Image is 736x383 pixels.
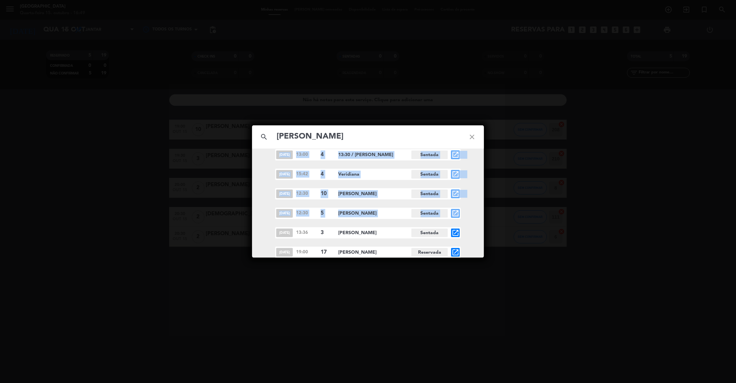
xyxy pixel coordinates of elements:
span: Sentada [411,229,448,237]
span: Sentada [411,190,448,198]
span: [DATE] [276,248,293,257]
span: 19:00 [296,249,317,256]
span: 15:42 [296,171,317,178]
i: open_in_new [451,170,459,178]
span: [DATE] [276,209,293,218]
span: 3 [321,229,333,237]
span: 4 [321,170,333,179]
span: Veridiana [338,171,411,178]
span: Reservada [411,248,448,257]
span: [PERSON_NAME] [338,249,411,256]
i: search [252,125,276,149]
span: Sentada [411,170,448,179]
span: [DATE] [276,170,293,179]
i: open_in_new [451,209,459,217]
span: 12:30 [296,210,317,217]
i: open_in_new [451,248,459,256]
span: [PERSON_NAME] [338,229,411,237]
span: 10 [321,190,333,198]
span: 5 [321,209,333,218]
i: open_in_new [451,229,459,237]
span: [DATE] [276,190,293,198]
span: Sentada [411,209,448,218]
i: open_in_new [451,151,459,159]
i: open_in_new [451,190,459,198]
span: [DATE] [276,150,293,159]
span: [PERSON_NAME] [338,210,411,217]
span: [PERSON_NAME] [338,190,411,198]
span: 12:30 [296,190,317,197]
span: Sentada [411,150,448,159]
span: 13:30 / [PERSON_NAME] [338,151,411,159]
i: close [460,125,484,149]
span: 13:36 [296,229,317,236]
span: [DATE] [276,229,293,237]
input: Pesquisar reservas [276,130,460,144]
span: 13:00 [296,151,317,158]
span: 4 [321,150,333,159]
span: 17 [321,248,333,257]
